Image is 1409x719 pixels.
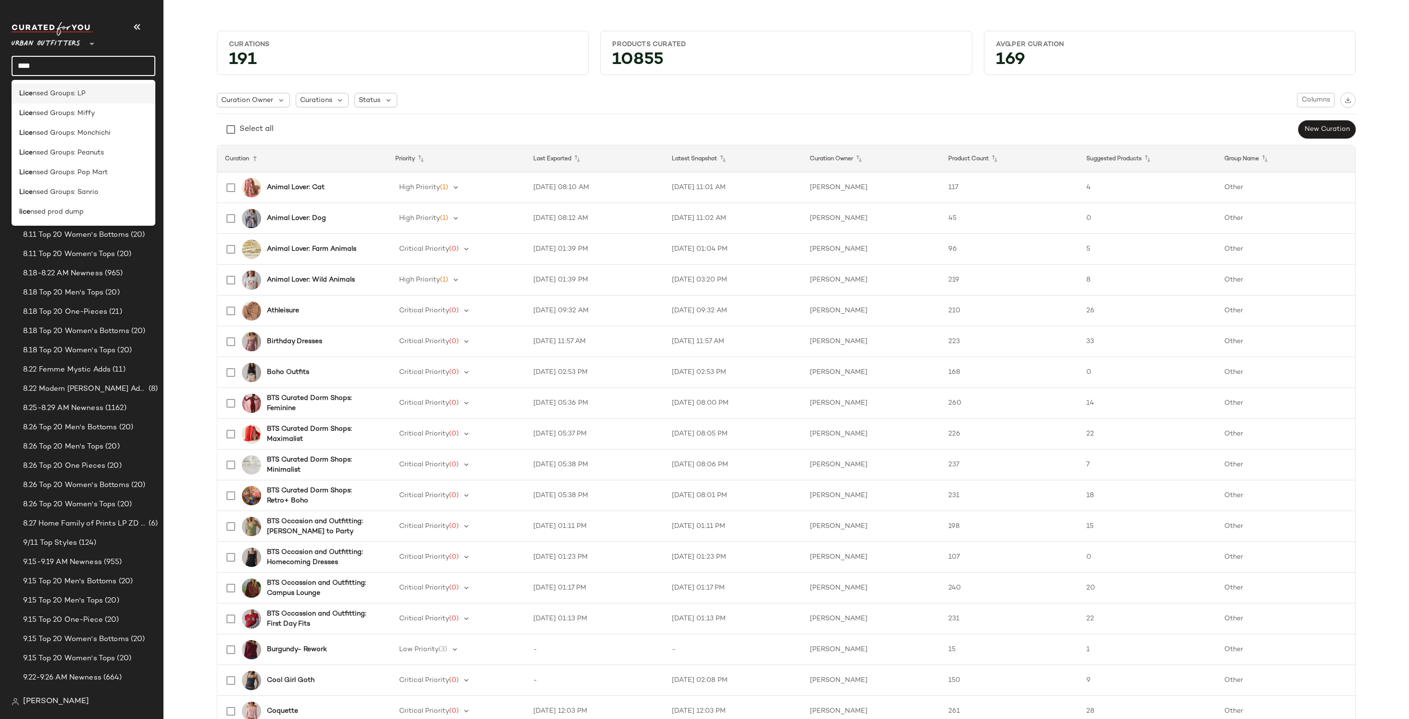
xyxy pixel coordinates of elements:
[300,95,332,105] span: Curations
[526,388,664,419] td: [DATE] 05:36 PM
[23,595,103,606] span: 9.15 Top 20 Men's Tops
[802,542,940,573] td: [PERSON_NAME]
[664,265,802,295] td: [DATE] 03:20 PM
[33,148,104,158] span: nsed Groups: Peanuts
[33,187,99,197] span: nsed Groups: Sanrio
[242,486,261,505] img: 103681524_000_b
[612,40,960,49] div: Products Curated
[941,295,1079,326] td: 210
[802,480,940,511] td: [PERSON_NAME]
[664,419,802,449] td: [DATE] 08:05 PM
[242,517,261,536] img: 102853165_038_b
[23,345,115,356] span: 8.18 Top 20 Women's Tops
[267,336,322,347] b: Birthday Dresses
[1217,480,1355,511] td: Other
[941,172,1079,203] td: 117
[221,95,273,105] span: Curation Owner
[941,449,1079,480] td: 237
[23,518,147,529] span: 8.27 Home Family of Prints LP ZD Adds
[664,234,802,265] td: [DATE] 01:04 PM
[12,22,93,36] img: cfy_white_logo.C9jOOHJF.svg
[23,384,147,395] span: 8.22 Modern [PERSON_NAME] Adds
[941,634,1079,665] td: 15
[267,547,376,567] b: BTS Occasion and Outfitting: Homecoming Dresses
[19,167,33,178] b: Lice
[941,573,1079,603] td: 240
[103,287,120,298] span: (20)
[242,178,261,197] img: 99443566_066_b
[449,584,459,591] span: (0)
[115,499,132,510] span: (20)
[1079,480,1217,511] td: 18
[239,124,274,135] div: Select all
[1079,388,1217,419] td: 14
[1217,603,1355,634] td: Other
[664,542,802,573] td: [DATE] 01:23 PM
[664,634,802,665] td: -
[23,672,101,683] span: 9.22-9.26 AM Newness
[941,511,1079,542] td: 198
[439,646,447,653] span: (3)
[802,573,940,603] td: [PERSON_NAME]
[23,461,105,472] span: 8.26 Top 20 One Pieces
[399,276,440,283] span: High Priority
[802,326,940,357] td: [PERSON_NAME]
[526,542,664,573] td: [DATE] 01:23 PM
[242,424,261,444] img: 102187119_060_b
[267,424,376,444] b: BTS Curated Dorm Shops: Maximalist
[23,576,117,587] span: 9.15 Top 20 Men's Bottoms
[129,634,145,645] span: (20)
[33,128,111,138] span: nsed Groups: Monchichi
[19,89,33,99] b: Lice
[664,357,802,388] td: [DATE] 02:53 PM
[399,307,449,314] span: Critical Priority
[399,338,449,345] span: Critical Priority
[664,573,802,603] td: [DATE] 01:17 PM
[23,634,129,645] span: 9.15 Top 20 Women's Bottoms
[399,584,449,591] span: Critical Priority
[267,644,327,655] b: Burgundy- Rework
[1301,96,1330,104] span: Columns
[242,548,261,567] img: 90005802_001_b
[115,345,132,356] span: (20)
[359,95,380,105] span: Status
[664,172,802,203] td: [DATE] 11:01 AM
[526,603,664,634] td: [DATE] 01:13 PM
[1079,542,1217,573] td: 0
[267,609,376,629] b: BTS Occassion and Outfitting: First Day Fits
[1079,265,1217,295] td: 8
[526,419,664,449] td: [DATE] 05:37 PM
[1217,542,1355,573] td: Other
[103,595,119,606] span: (20)
[12,698,19,706] img: svg%3e
[117,422,134,433] span: (20)
[941,665,1079,696] td: 150
[449,707,459,715] span: (0)
[103,268,123,279] span: (965)
[1217,449,1355,480] td: Other
[399,245,449,253] span: Critical Priority
[399,461,449,468] span: Critical Priority
[23,696,89,707] span: [PERSON_NAME]
[399,707,449,715] span: Critical Priority
[267,244,356,254] b: Animal Lover: Farm Animals
[267,516,376,537] b: BTS Occasion and Outfitting: [PERSON_NAME] to Party
[23,615,103,626] span: 9.15 Top 20 One-Piece
[105,461,122,472] span: (20)
[802,295,940,326] td: [PERSON_NAME]
[664,388,802,419] td: [DATE] 08:00 PM
[449,523,459,530] span: (0)
[526,480,664,511] td: [DATE] 05:38 PM
[19,148,33,158] b: Lice
[19,187,33,197] b: Lice
[229,40,577,49] div: Curations
[802,511,940,542] td: [PERSON_NAME]
[526,634,664,665] td: -
[664,665,802,696] td: [DATE] 02:08 PM
[802,265,940,295] td: [PERSON_NAME]
[1217,172,1355,203] td: Other
[242,394,261,413] img: 102187119_066_b2
[440,276,448,283] span: (1)
[941,603,1079,634] td: 231
[941,388,1079,419] td: 260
